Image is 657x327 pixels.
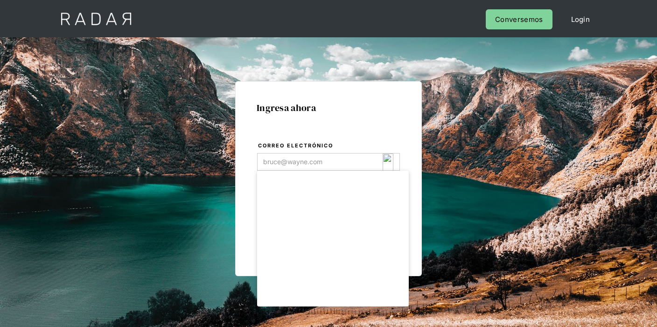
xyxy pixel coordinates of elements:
img: icon_180.svg [383,153,393,171]
a: Login [562,9,600,29]
a: Conversemos [486,9,552,29]
form: Login Form [257,141,400,255]
input: bruce@wayne.com [257,153,400,171]
label: Correo electrónico [258,141,400,151]
h1: Ingresa ahora [257,103,400,113]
